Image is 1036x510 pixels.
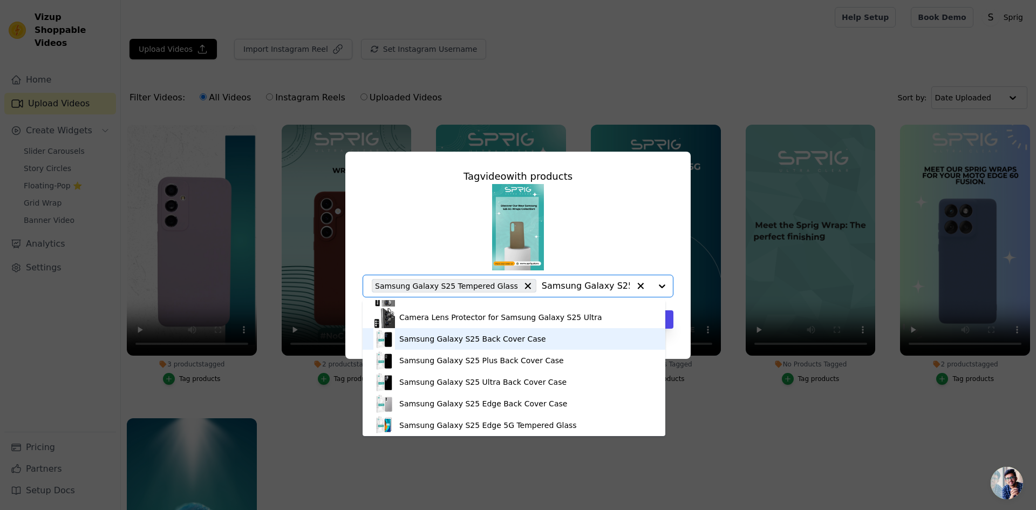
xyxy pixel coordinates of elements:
[373,307,395,328] img: product thumbnail
[373,371,395,393] img: product thumbnail
[373,414,395,436] img: product thumbnail
[375,280,518,292] span: Samsung Galaxy S25 Tempered Glass
[399,355,564,366] div: Samsung Galaxy S25 Plus Back Cover Case
[991,467,1023,499] div: Open chat
[492,184,544,270] img: tn-b8712e26a65c4bd1b183442b952dd2e6.png
[399,312,602,323] div: Camera Lens Protector for Samsung Galaxy S25 Ultra
[399,420,577,431] div: Samsung Galaxy S25 Edge 5G Tempered Glass
[373,328,395,350] img: product thumbnail
[373,393,395,414] img: product thumbnail
[373,350,395,371] img: product thumbnail
[399,334,546,344] div: Samsung Galaxy S25 Back Cover Case
[399,398,567,409] div: Samsung Galaxy S25 Edge Back Cover Case
[363,169,673,184] div: Tag video with products
[399,377,567,387] div: Samsung Galaxy S25 Ultra Back Cover Case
